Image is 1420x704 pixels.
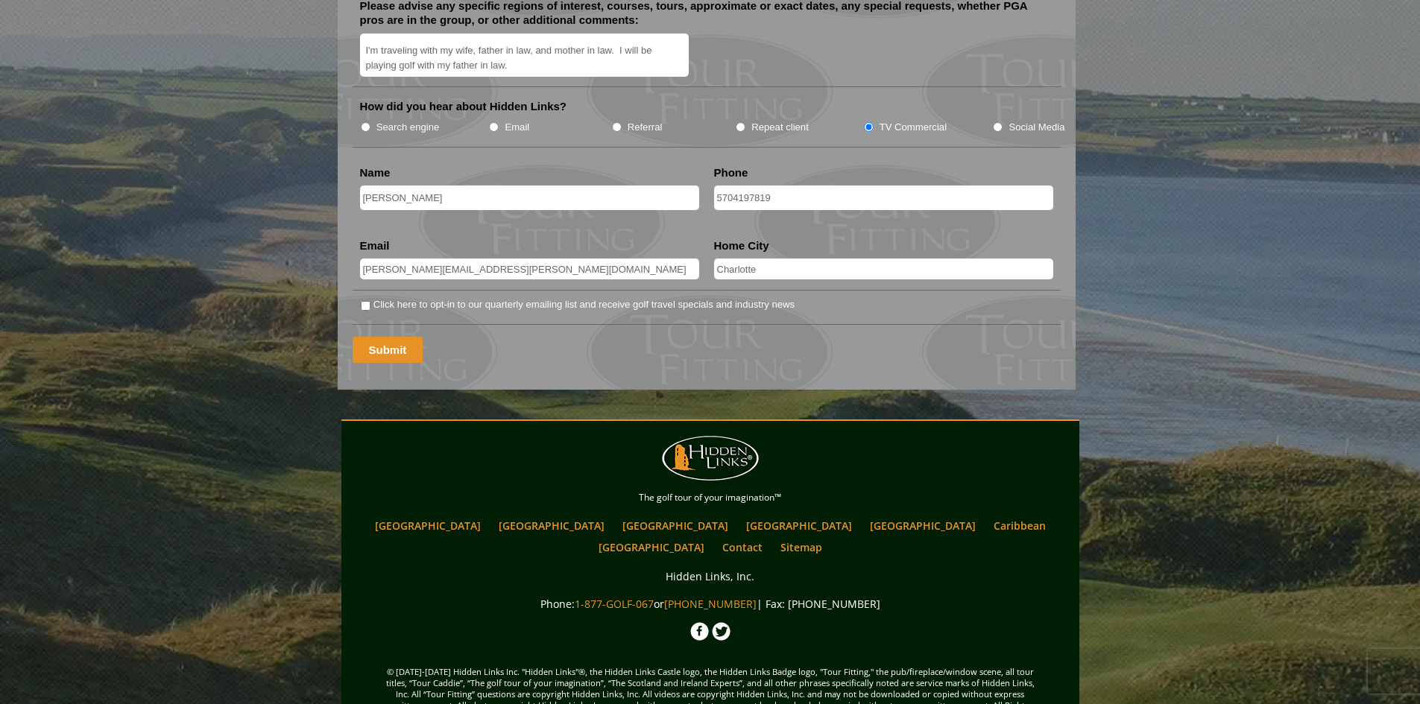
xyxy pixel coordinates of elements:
label: Phone [714,165,748,180]
label: Email [360,238,390,253]
a: Contact [715,536,770,558]
a: 1-877-GOLF-067 [575,597,654,611]
a: [PHONE_NUMBER] [664,597,757,611]
a: [GEOGRAPHIC_DATA] [739,515,859,536]
img: Facebook [690,622,709,641]
label: Search engine [376,120,440,135]
label: Email [505,120,529,135]
p: Phone: or | Fax: [PHONE_NUMBER] [345,594,1076,613]
a: [GEOGRAPHIC_DATA] [367,515,488,536]
label: Name [360,165,391,180]
label: Social Media [1009,120,1064,135]
a: Sitemap [773,536,830,558]
a: [GEOGRAPHIC_DATA] [862,515,983,536]
img: Twitter [712,622,730,641]
a: [GEOGRAPHIC_DATA] [591,536,712,558]
label: Home City [714,238,769,253]
input: Submit [353,337,423,363]
label: How did you hear about Hidden Links? [360,99,567,114]
a: [GEOGRAPHIC_DATA] [491,515,612,536]
label: Referral [628,120,663,135]
label: TV Commercial [880,120,947,135]
a: Caribbean [986,515,1053,536]
a: [GEOGRAPHIC_DATA] [615,515,736,536]
label: Click here to opt-in to our quarterly emailing list and receive golf travel specials and industry... [373,297,795,312]
label: Repeat client [751,120,809,135]
textarea: Specific Preferred Dates: [DATE]: Arrive in [GEOGRAPHIC_DATA] (travel day) [DATE]: Play Portmarno... [360,34,690,77]
p: Hidden Links, Inc. [345,567,1076,586]
p: The golf tour of your imagination™ [345,489,1076,506]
